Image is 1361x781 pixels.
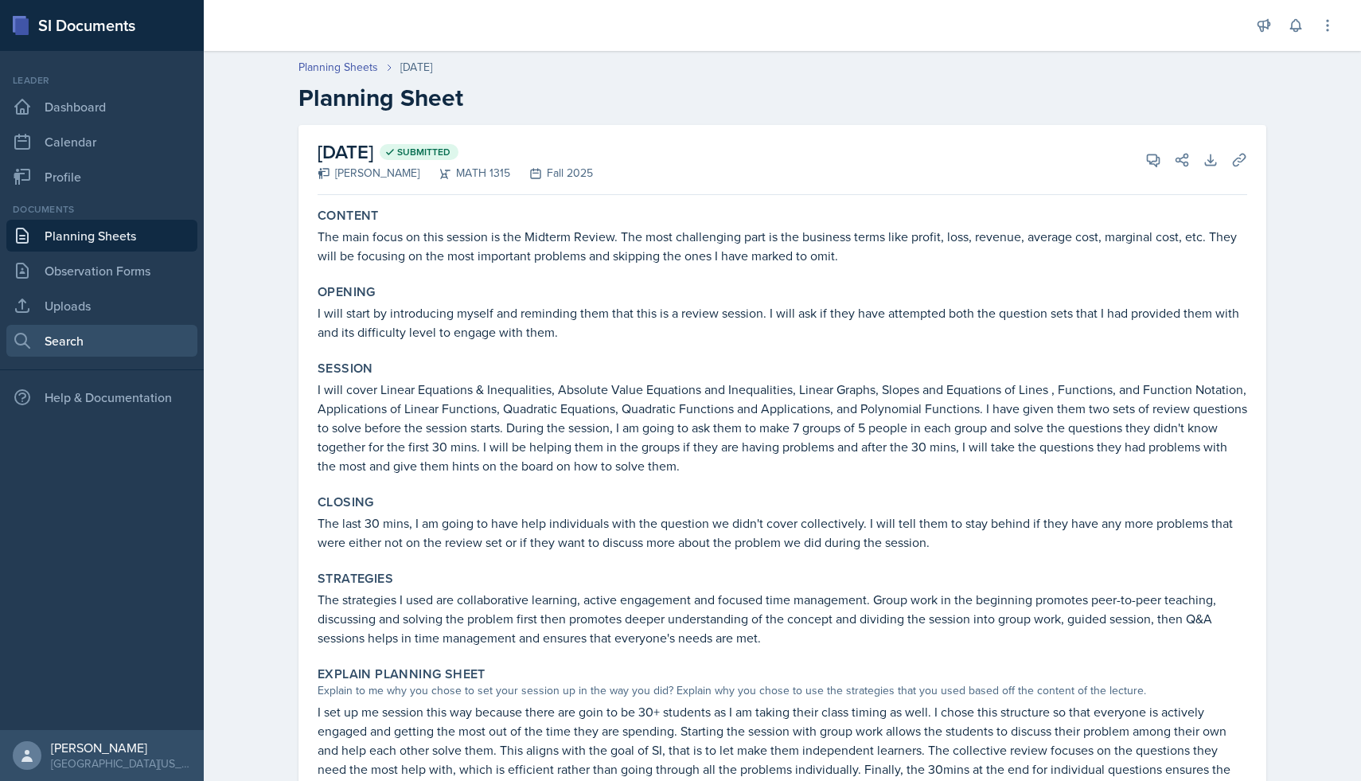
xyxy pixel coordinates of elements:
p: I will start by introducing myself and reminding them that this is a review session. I will ask i... [318,303,1247,342]
div: Documents [6,202,197,217]
a: Observation Forms [6,255,197,287]
label: Explain Planning Sheet [318,666,486,682]
div: [PERSON_NAME] [318,165,419,182]
a: Uploads [6,290,197,322]
p: The main focus on this session is the Midterm Review. The most challenging part is the business t... [318,227,1247,265]
div: [GEOGRAPHIC_DATA][US_STATE] [51,756,191,771]
a: Profile [6,161,197,193]
a: Dashboard [6,91,197,123]
p: I will cover Linear Equations & Inequalities, Absolute Value Equations and Inequalities, Linear G... [318,380,1247,475]
h2: Planning Sheet [298,84,1266,112]
label: Opening [318,284,376,300]
a: Calendar [6,126,197,158]
div: Help & Documentation [6,381,197,413]
div: MATH 1315 [419,165,510,182]
label: Closing [318,494,374,510]
a: Planning Sheets [6,220,197,252]
div: Leader [6,73,197,88]
p: The last 30 mins, I am going to have help individuals with the question we didn't cover collectiv... [318,514,1247,552]
label: Strategies [318,571,393,587]
div: [PERSON_NAME] [51,740,191,756]
span: Submitted [397,146,450,158]
h2: [DATE] [318,138,593,166]
label: Session [318,361,373,377]
a: Search [6,325,197,357]
div: Fall 2025 [510,165,593,182]
p: The strategies I used are collaborative learning, active engagement and focused time management. ... [318,590,1247,647]
div: Explain to me why you chose to set your session up in the way you did? Explain why you chose to u... [318,682,1247,699]
div: [DATE] [400,59,432,76]
a: Planning Sheets [298,59,378,76]
label: Content [318,208,379,224]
